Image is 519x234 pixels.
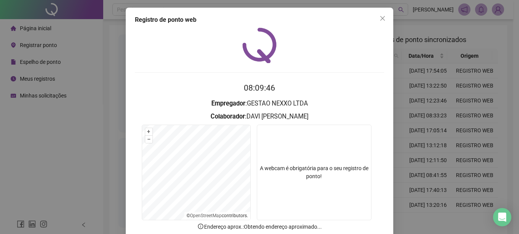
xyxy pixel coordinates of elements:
button: + [145,128,152,135]
div: Registro de ponto web [135,15,384,24]
span: info-circle [197,223,204,230]
strong: Empregador [211,100,245,107]
h3: : GESTAO NEXXO LTDA [135,99,384,109]
img: QRPoint [242,28,277,63]
button: – [145,136,152,143]
p: Endereço aprox. : Obtendo endereço aproximado... [135,223,384,231]
h3: : DAVI [PERSON_NAME] [135,112,384,122]
div: A webcam é obrigatória para o seu registro de ponto! [257,125,371,220]
time: 08:09:46 [244,83,275,93]
div: Open Intercom Messenger [493,208,511,226]
a: OpenStreetMap [190,213,222,218]
strong: Colaborador [211,113,245,120]
li: © contributors. [187,213,248,218]
span: close [380,15,386,21]
button: Close [376,12,389,24]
